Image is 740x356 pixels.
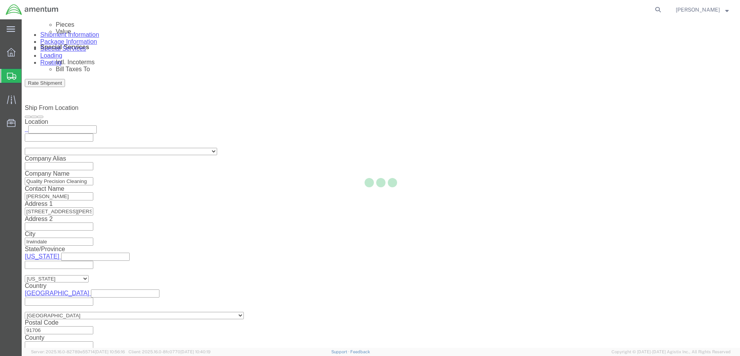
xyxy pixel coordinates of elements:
[331,349,351,354] a: Support
[128,349,211,354] span: Client: 2025.16.0-8fc0770
[676,5,720,14] span: Breanne Talbot
[180,349,211,354] span: [DATE] 10:40:19
[5,4,59,15] img: logo
[95,349,125,354] span: [DATE] 10:56:16
[350,349,370,354] a: Feedback
[612,349,731,355] span: Copyright © [DATE]-[DATE] Agistix Inc., All Rights Reserved
[675,5,729,14] button: [PERSON_NAME]
[31,349,125,354] span: Server: 2025.16.0-82789e55714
